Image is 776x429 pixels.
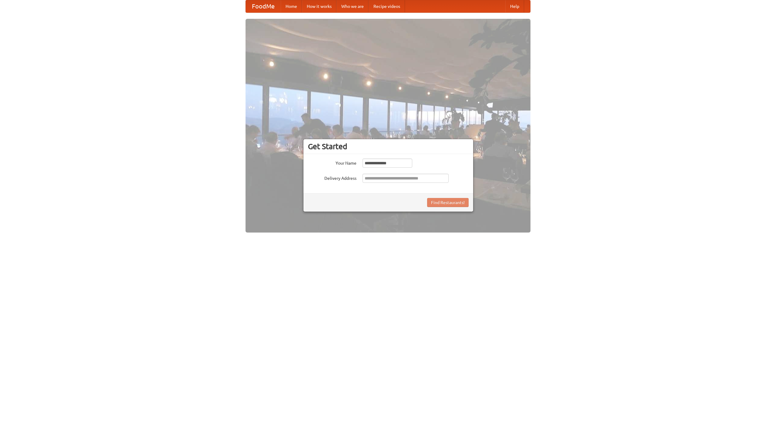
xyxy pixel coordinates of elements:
a: Recipe videos [369,0,405,12]
a: Home [281,0,302,12]
label: Your Name [308,159,356,166]
a: Who we are [336,0,369,12]
h3: Get Started [308,142,469,151]
a: How it works [302,0,336,12]
button: Find Restaurants! [427,198,469,207]
a: FoodMe [246,0,281,12]
label: Delivery Address [308,174,356,181]
a: Help [505,0,524,12]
